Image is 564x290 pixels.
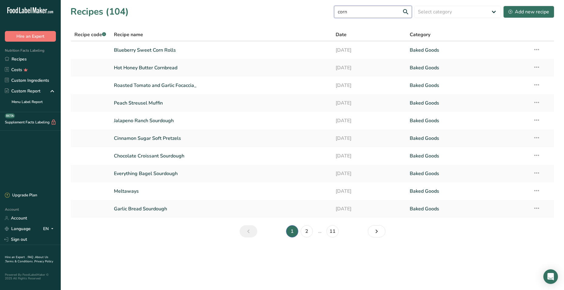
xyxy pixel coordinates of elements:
a: Language [5,223,31,234]
a: Next page [368,225,385,237]
a: Meltaways [114,185,329,198]
a: Hot Honey Butter Cornbread [114,61,329,74]
a: [DATE] [336,167,402,180]
a: Baked Goods [410,61,526,74]
a: Baked Goods [410,167,526,180]
a: [DATE] [336,114,402,127]
a: Page 2. [301,225,313,237]
a: [DATE] [336,185,402,198]
div: EN [43,225,56,233]
span: Category [410,31,430,38]
a: Baked Goods [410,202,526,215]
a: [DATE] [336,44,402,57]
a: Baked Goods [410,114,526,127]
a: Jalapeno Ranch Sourdough [114,114,329,127]
a: [DATE] [336,202,402,215]
a: Previous page [240,225,257,237]
input: Search for recipe [334,6,412,18]
a: Baked Goods [410,44,526,57]
div: Custom Report [5,88,40,94]
a: [DATE] [336,61,402,74]
div: BETA [5,113,15,118]
a: Baked Goods [410,79,526,92]
a: Cinnamon Sugar Soft Pretzels [114,132,329,145]
span: Recipe name [114,31,143,38]
a: Page 11. [326,225,339,237]
a: [DATE] [336,97,402,109]
a: Baked Goods [410,185,526,198]
a: Chocolate Croissant Sourdough [114,150,329,162]
div: Open Intercom Messenger [543,269,558,284]
a: [DATE] [336,150,402,162]
button: Add new recipe [503,6,554,18]
span: Recipe code [74,31,106,38]
a: Hire an Expert . [5,255,26,259]
a: Terms & Conditions . [5,259,34,264]
h1: Recipes (104) [70,5,129,19]
a: FAQ . [28,255,35,259]
a: [DATE] [336,79,402,92]
a: Blueberry Sweet Corn Rolls [114,44,329,57]
div: Upgrade Plan [5,192,37,199]
a: About Us . [5,255,48,264]
a: Baked Goods [410,132,526,145]
a: Everything Bagel Sourdough [114,167,329,180]
button: Hire an Expert [5,31,56,42]
a: Privacy Policy [34,259,53,264]
a: Garlic Bread Sourdough [114,202,329,215]
a: Peach Streusel Muffin [114,97,329,109]
a: [DATE] [336,132,402,145]
div: Powered By FoodLabelMaker © 2025 All Rights Reserved [5,273,56,280]
span: Date [336,31,347,38]
a: Baked Goods [410,97,526,109]
a: Roasted Tomato and Garlic Focaccia_ [114,79,329,92]
div: Add new recipe [508,8,549,16]
a: Baked Goods [410,150,526,162]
